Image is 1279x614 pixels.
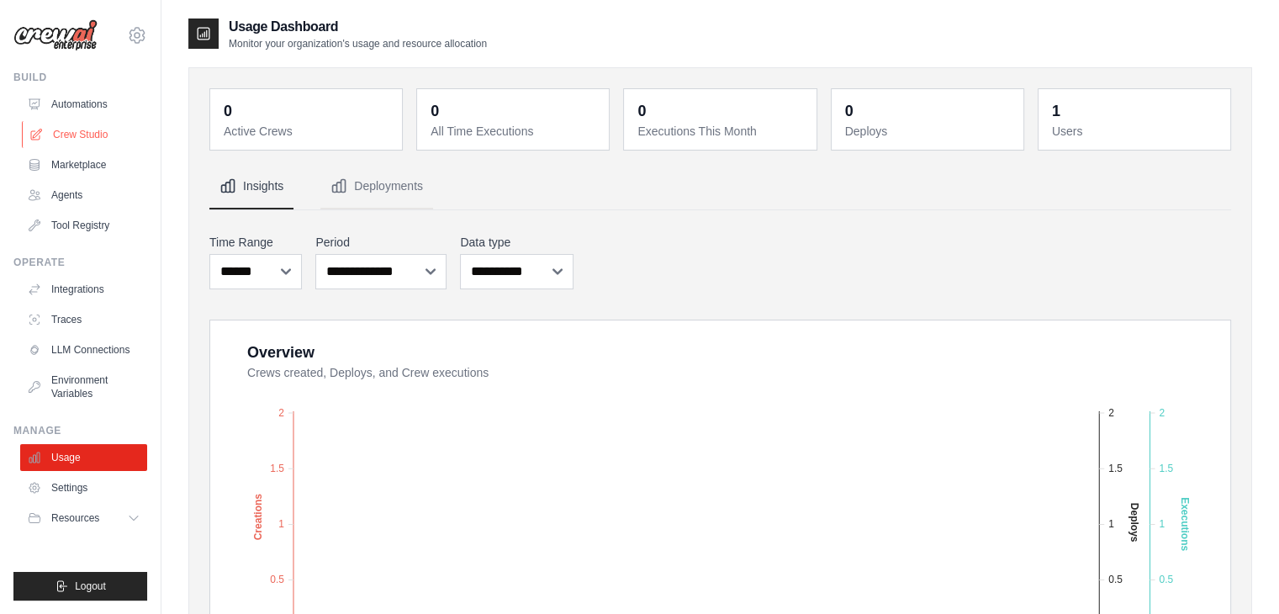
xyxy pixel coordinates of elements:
text: Deploys [1128,502,1140,542]
dt: Users [1052,123,1220,140]
button: Logout [13,572,147,601]
tspan: 1 [1108,518,1114,530]
div: 0 [431,99,439,123]
label: Period [315,234,447,251]
a: Environment Variables [20,367,147,407]
tspan: 1.5 [270,462,284,474]
p: Monitor your organization's usage and resource allocation [229,37,487,50]
tspan: 0.5 [270,574,284,585]
text: Creations [252,493,264,540]
a: LLM Connections [20,336,147,363]
a: Agents [20,182,147,209]
div: 0 [845,99,854,123]
button: Deployments [320,164,433,209]
tspan: 2 [1108,406,1114,418]
dt: Executions This Month [637,123,806,140]
tspan: 0.5 [1108,574,1123,585]
tspan: 0.5 [1159,574,1173,585]
span: Resources [51,511,99,525]
label: Time Range [209,234,302,251]
label: Data type [460,234,573,251]
tspan: 1 [1159,518,1165,530]
a: Usage [20,444,147,471]
img: Logo [13,19,98,51]
div: Overview [247,341,314,364]
button: Resources [20,505,147,532]
a: Traces [20,306,147,333]
tspan: 2 [278,406,284,418]
dt: Active Crews [224,123,392,140]
tspan: 1.5 [1108,462,1123,474]
button: Insights [209,164,293,209]
div: 1 [1052,99,1060,123]
div: 0 [637,99,646,123]
a: Automations [20,91,147,118]
span: Logout [75,580,106,593]
tspan: 1 [278,518,284,530]
div: 0 [224,99,232,123]
tspan: 1.5 [1159,462,1173,474]
dt: Crews created, Deploys, and Crew executions [247,364,1210,381]
a: Settings [20,474,147,501]
h2: Usage Dashboard [229,17,487,37]
div: Build [13,71,147,84]
text: Executions [1179,497,1191,551]
div: Manage [13,424,147,437]
a: Integrations [20,276,147,303]
a: Tool Registry [20,212,147,239]
a: Marketplace [20,151,147,178]
dt: All Time Executions [431,123,599,140]
tspan: 2 [1159,406,1165,418]
nav: Tabs [209,164,1231,209]
a: Crew Studio [22,121,149,148]
dt: Deploys [845,123,1013,140]
div: Operate [13,256,147,269]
